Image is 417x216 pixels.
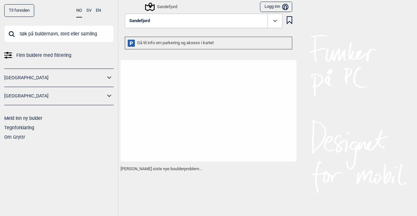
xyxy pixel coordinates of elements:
[96,4,101,17] button: EN
[129,19,150,23] span: Sandefjord
[4,25,114,42] input: Søk på buldernavn, sted eller samling
[125,37,292,49] div: Gå til info om parkering og aksess i kartet
[4,116,42,121] a: Meld inn ny bulder
[260,2,292,12] button: Logg inn
[86,4,92,17] button: SV
[16,51,71,60] span: Finn buldere med filtrering
[4,51,114,60] a: Finn buldere med filtrering
[121,166,296,172] p: [PERSON_NAME] siste nye boulderproblem...
[4,91,105,101] a: [GEOGRAPHIC_DATA]
[125,14,282,29] button: Sandefjord
[4,125,34,130] a: Tegnforklaring
[76,4,82,18] button: NO
[4,73,105,83] a: [GEOGRAPHIC_DATA]
[4,4,34,17] a: Til forsiden
[4,134,25,140] a: Om Gryttr
[146,3,177,11] div: Sandefjord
